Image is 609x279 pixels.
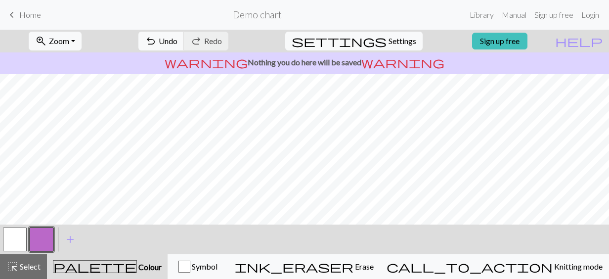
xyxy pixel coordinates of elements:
a: Manual [498,5,530,25]
span: call_to_action [387,260,553,274]
span: Undo [159,36,177,46]
h2: Demo chart [233,9,282,20]
p: Nothing you do here will be saved [4,56,605,68]
button: SettingsSettings [285,32,423,50]
span: Home [19,10,41,19]
button: Erase [228,254,380,279]
span: settings [292,34,387,48]
button: Undo [138,32,184,50]
button: Zoom [29,32,82,50]
button: Symbol [168,254,228,279]
span: highlight_alt [6,260,18,274]
span: Knitting mode [553,262,603,271]
span: warning [165,55,248,69]
span: Settings [389,35,416,47]
a: Login [577,5,603,25]
span: palette [53,260,136,274]
span: keyboard_arrow_left [6,8,18,22]
span: warning [361,55,444,69]
a: Library [466,5,498,25]
span: Colour [137,262,162,272]
span: help [555,34,603,48]
a: Sign up free [472,33,527,49]
i: Settings [292,35,387,47]
span: Select [18,262,41,271]
span: Symbol [190,262,217,271]
span: ink_eraser [235,260,353,274]
span: Zoom [49,36,69,46]
button: Colour [47,254,168,279]
a: Sign up free [530,5,577,25]
span: add [64,232,76,246]
span: undo [145,34,157,48]
button: Knitting mode [380,254,609,279]
span: zoom_in [35,34,47,48]
span: Erase [353,262,374,271]
a: Home [6,6,41,23]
